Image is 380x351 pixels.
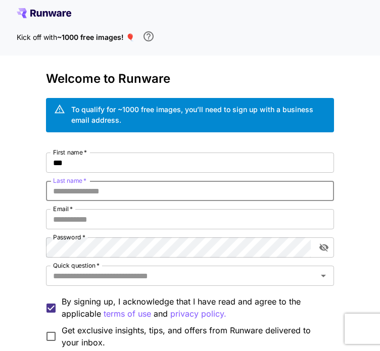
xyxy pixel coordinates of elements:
[46,72,334,86] h3: Welcome to Runware
[17,33,57,41] span: Kick off with
[170,308,226,320] p: privacy policy.
[316,269,330,283] button: Open
[71,104,326,125] div: To qualify for ~1000 free images, you’ll need to sign up with a business email address.
[53,148,87,157] label: First name
[53,261,100,270] label: Quick question
[53,233,85,241] label: Password
[62,295,326,320] p: By signing up, I acknowledge that I have read and agree to the applicable and
[315,238,333,257] button: toggle password visibility
[104,308,151,320] button: By signing up, I acknowledge that I have read and agree to the applicable and privacy policy.
[170,308,226,320] button: By signing up, I acknowledge that I have read and agree to the applicable terms of use and
[53,205,73,213] label: Email
[138,26,159,46] button: In order to qualify for free credit, you need to sign up with a business email address and click ...
[62,324,326,348] span: Get exclusive insights, tips, and offers from Runware delivered to your inbox.
[104,308,151,320] p: terms of use
[57,33,134,41] span: ~1000 free images! 🎈
[53,176,86,185] label: Last name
